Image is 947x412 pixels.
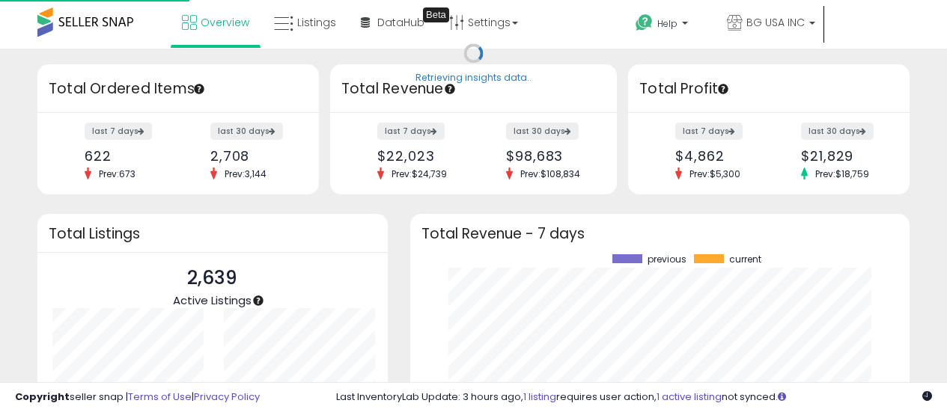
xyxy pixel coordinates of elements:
[648,254,686,265] span: previous
[657,390,722,404] a: 1 active listing
[210,148,293,164] div: 2,708
[682,167,748,180] span: Prev: $5,300
[729,254,761,265] span: current
[716,82,730,96] div: Tooltip anchor
[341,79,606,99] h3: Total Revenue
[513,167,588,180] span: Prev: $108,834
[377,148,462,164] div: $22,023
[423,7,449,22] div: Tooltip anchor
[49,228,377,239] h3: Total Listings
[506,148,591,164] div: $98,683
[336,390,932,405] div: Last InventoryLab Update: 3 hours ago, requires user action, not synced.
[384,167,454,180] span: Prev: $24,739
[173,264,252,292] p: 2,639
[217,167,274,180] span: Prev: 3,144
[657,17,677,30] span: Help
[746,15,805,30] span: BG USA INC
[624,2,713,49] a: Help
[173,292,252,308] span: Active Listings
[91,167,143,180] span: Prev: 673
[85,123,152,140] label: last 7 days
[194,390,260,404] a: Privacy Policy
[801,148,883,164] div: $21,829
[635,13,654,32] i: Get Help
[377,15,424,30] span: DataHub
[15,390,260,405] div: seller snap | |
[128,390,192,404] a: Terms of Use
[377,123,445,140] label: last 7 days
[808,167,877,180] span: Prev: $18,759
[297,15,336,30] span: Listings
[523,390,556,404] a: 1 listing
[443,82,457,96] div: Tooltip anchor
[506,123,579,140] label: last 30 days
[675,148,758,164] div: $4,862
[252,294,265,307] div: Tooltip anchor
[801,123,874,140] label: last 30 days
[421,228,898,239] h3: Total Revenue - 7 days
[415,72,532,85] div: Retrieving insights data..
[778,392,786,402] i: Click here to read more about un-synced listings.
[201,15,249,30] span: Overview
[85,148,167,164] div: 622
[639,79,898,99] h3: Total Profit
[210,123,283,140] label: last 30 days
[192,82,206,96] div: Tooltip anchor
[675,123,743,140] label: last 7 days
[15,390,70,404] strong: Copyright
[49,79,308,99] h3: Total Ordered Items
